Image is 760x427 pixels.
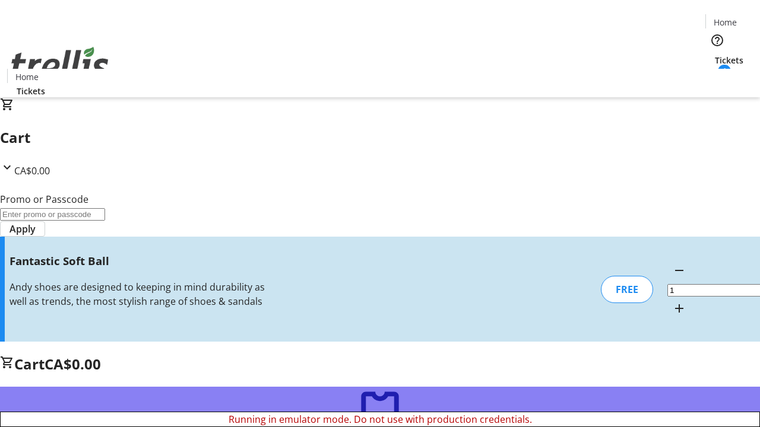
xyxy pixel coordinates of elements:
[9,253,269,269] h3: Fantastic Soft Ball
[715,54,743,66] span: Tickets
[705,54,753,66] a: Tickets
[9,280,269,308] div: Andy shoes are designed to keeping in mind durability as well as trends, the most stylish range o...
[17,85,45,97] span: Tickets
[667,297,691,320] button: Increment by one
[15,71,39,83] span: Home
[667,259,691,282] button: Decrement by one
[14,164,50,177] span: CA$0.00
[7,34,113,93] img: Orient E2E Organization 0m6VW05WI7's Logo
[8,71,46,83] a: Home
[7,85,55,97] a: Tickets
[45,354,101,374] span: CA$0.00
[705,66,729,90] button: Cart
[714,16,737,28] span: Home
[706,16,744,28] a: Home
[9,222,36,236] span: Apply
[601,276,653,303] div: FREE
[705,28,729,52] button: Help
